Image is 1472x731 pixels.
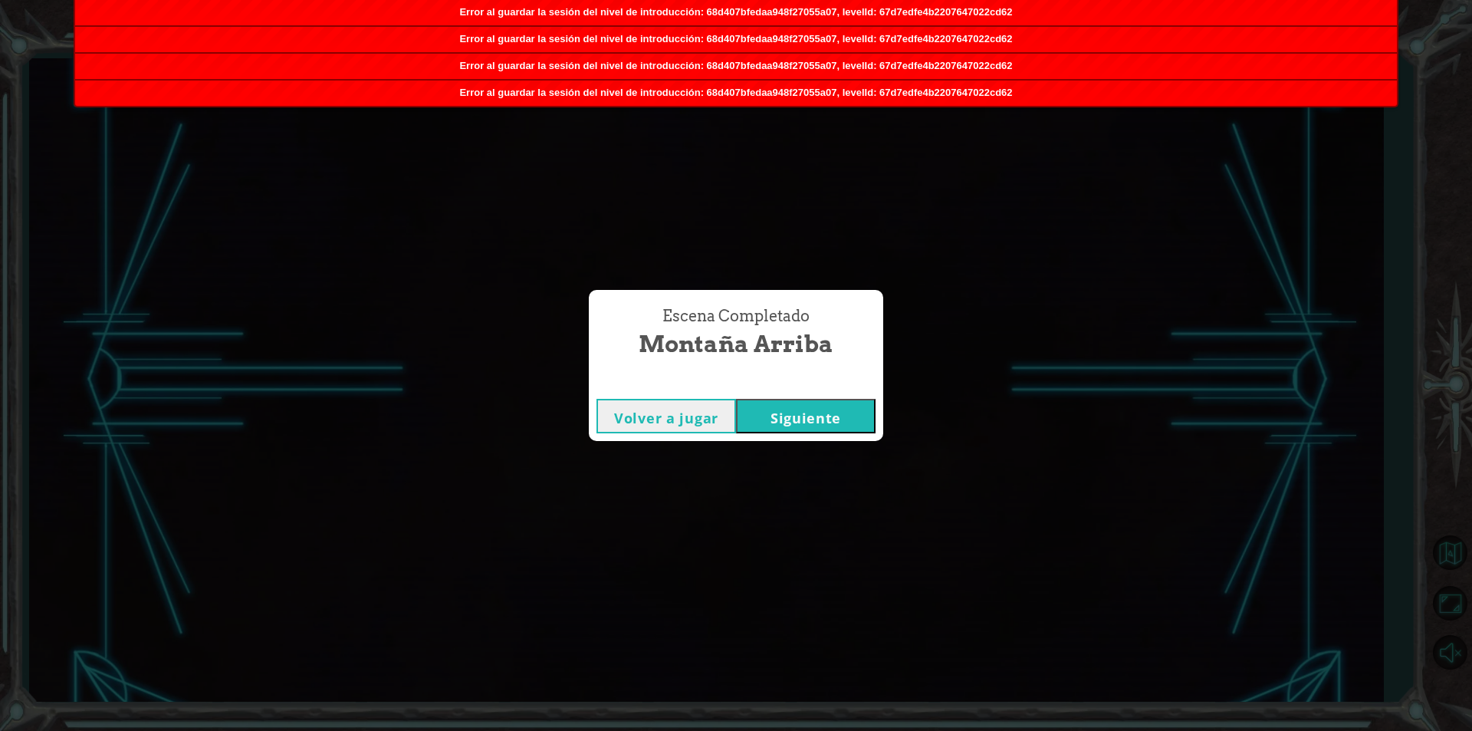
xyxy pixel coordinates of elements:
[459,60,1012,71] font: Error al guardar la sesión del nivel de introducción: 68d407bfedaa948f27055a07, levelId: 67d7edfe...
[639,330,833,357] font: Montaña arriba
[770,409,841,427] font: Siguiente
[736,399,876,433] button: Siguiente
[614,409,718,427] font: Volver a jugar
[459,6,1012,18] font: Error al guardar la sesión del nivel de introducción: 68d407bfedaa948f27055a07, levelId: 67d7edfe...
[662,307,810,325] font: Escena Completado
[459,33,1012,44] font: Error al guardar la sesión del nivel de introducción: 68d407bfedaa948f27055a07, levelId: 67d7edfe...
[596,399,736,433] button: Volver a jugar
[459,87,1012,98] font: Error al guardar la sesión del nivel de introducción: 68d407bfedaa948f27055a07, levelId: 67d7edfe...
